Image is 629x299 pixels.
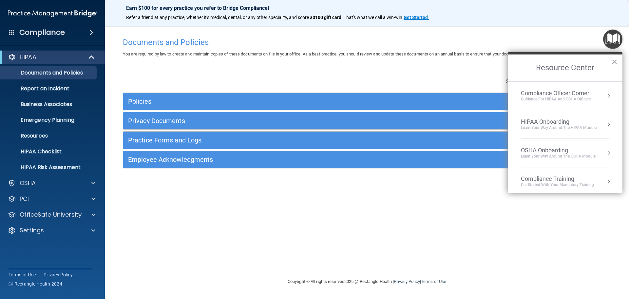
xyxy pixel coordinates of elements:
[521,96,591,102] div: Guidance for HIPAA and OSHA Officers
[521,182,594,188] div: Get Started with your mandatory training
[44,271,73,278] a: Privacy Policy
[521,90,591,97] div: Compliance Officer Corner
[4,148,94,155] p: HIPAA Checklist
[128,135,606,145] a: Practice Forms and Logs
[603,30,622,49] button: Open Resource Center
[4,101,94,108] p: Business Associates
[4,164,94,171] p: HIPAA Risk Assessment
[123,38,611,47] h4: Documents and Policies
[9,271,36,278] a: Terms of Use
[8,211,95,219] a: OfficeSafe University
[521,125,597,131] div: Learn Your Way around the HIPAA module
[128,96,606,107] a: Policies
[4,133,94,139] p: Resources
[341,15,404,20] span: ! That's what we call a win-win.
[20,53,36,61] p: HIPAA
[8,179,95,187] a: OSHA
[128,117,484,124] h5: Privacy Documents
[404,15,429,20] a: Get Started
[8,53,95,61] a: HIPAA
[506,78,549,84] span: Search Documents:
[508,52,622,193] div: Resource Center
[19,28,65,37] h4: Compliance
[247,271,486,292] div: Copyright © All rights reserved 2025 @ Rectangle Health | |
[313,15,341,20] strong: $100 gift card
[404,15,428,20] strong: Get Started
[128,98,484,105] h5: Policies
[8,195,95,203] a: PCI
[128,154,606,165] a: Employee Acknowledgments
[4,117,94,123] p: Emergency Planning
[123,52,555,56] span: You are required by law to create and maintain copies of these documents on file in your office. ...
[4,70,94,76] p: Documents and Policies
[4,85,94,92] p: Report an Incident
[521,175,594,182] div: Compliance Training
[394,279,420,284] a: Privacy Policy
[421,279,446,284] a: Terms of Use
[521,118,597,125] div: HIPAA Onboarding
[128,156,484,163] h5: Employee Acknowledgments
[126,5,608,11] p: Earn $100 for every practice you refer to Bridge Compliance!
[9,281,62,287] span: Ⓒ Rectangle Health 2024
[20,211,82,219] p: OfficeSafe University
[126,15,313,20] span: Refer a friend at any practice, whether it's medical, dental, or any other speciality, and score a
[508,54,622,81] h2: Resource Center
[20,195,29,203] p: PCI
[8,226,95,234] a: Settings
[611,56,618,67] button: Close
[128,137,484,144] h5: Practice Forms and Logs
[521,154,596,159] div: Learn your way around the OSHA module
[8,7,97,20] img: PMB logo
[128,116,606,126] a: Privacy Documents
[20,179,36,187] p: OSHA
[521,147,596,154] div: OSHA Onboarding
[20,226,44,234] p: Settings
